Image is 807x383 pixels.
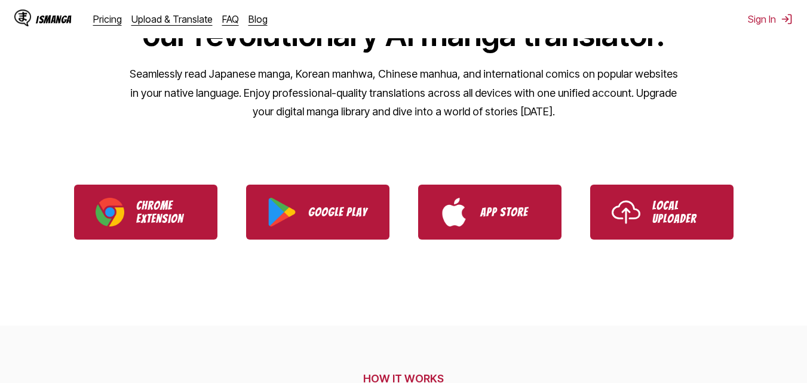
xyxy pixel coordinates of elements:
p: Local Uploader [652,199,712,225]
p: Chrome Extension [136,199,196,225]
div: IsManga [36,14,72,25]
img: Chrome logo [96,198,124,226]
a: Blog [248,13,268,25]
a: Upload & Translate [131,13,213,25]
img: App Store logo [440,198,468,226]
p: Seamlessly read Japanese manga, Korean manhwa, Chinese manhua, and international comics on popula... [129,65,679,121]
img: Sign out [781,13,793,25]
a: IsManga LogoIsManga [14,10,93,29]
img: Upload icon [612,198,640,226]
a: Download IsManga from App Store [418,185,561,240]
p: Google Play [308,206,368,219]
p: App Store [480,206,540,219]
a: FAQ [222,13,239,25]
img: Google Play logo [268,198,296,226]
a: Pricing [93,13,122,25]
img: IsManga Logo [14,10,31,26]
a: Use IsManga Local Uploader [590,185,734,240]
a: Download IsManga from Google Play [246,185,389,240]
button: Sign In [748,13,793,25]
a: Download IsManga Chrome Extension [74,185,217,240]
